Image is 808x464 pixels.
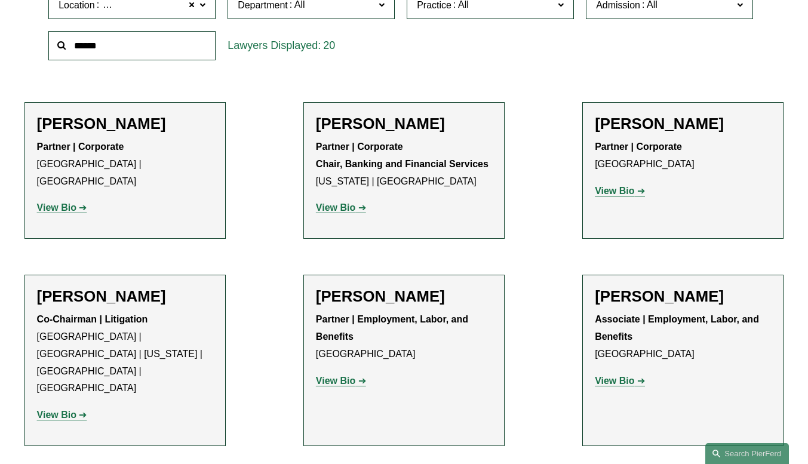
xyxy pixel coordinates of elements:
[316,376,366,386] a: View Bio
[323,39,335,51] span: 20
[37,410,76,420] strong: View Bio
[316,202,355,213] strong: View Bio
[316,287,492,306] h2: [PERSON_NAME]
[595,142,682,152] strong: Partner | Corporate
[595,186,634,196] strong: View Bio
[316,142,489,169] strong: Partner | Corporate Chair, Banking and Financial Services
[316,202,366,213] a: View Bio
[37,202,76,213] strong: View Bio
[316,115,492,133] h2: [PERSON_NAME]
[37,202,87,213] a: View Bio
[595,376,645,386] a: View Bio
[595,287,771,306] h2: [PERSON_NAME]
[37,311,213,397] p: [GEOGRAPHIC_DATA] | [GEOGRAPHIC_DATA] | [US_STATE] | [GEOGRAPHIC_DATA] | [GEOGRAPHIC_DATA]
[705,443,789,464] a: Search this site
[37,314,148,324] strong: Co-Chairman | Litigation
[595,139,771,173] p: [GEOGRAPHIC_DATA]
[595,376,634,386] strong: View Bio
[316,314,471,342] strong: Partner | Employment, Labor, and Benefits
[595,115,771,133] h2: [PERSON_NAME]
[595,314,761,342] strong: Associate | Employment, Labor, and Benefits
[595,186,645,196] a: View Bio
[37,115,213,133] h2: [PERSON_NAME]
[37,410,87,420] a: View Bio
[37,139,213,190] p: [GEOGRAPHIC_DATA] | [GEOGRAPHIC_DATA]
[595,311,771,362] p: [GEOGRAPHIC_DATA]
[37,142,124,152] strong: Partner | Corporate
[316,139,492,190] p: [US_STATE] | [GEOGRAPHIC_DATA]
[37,287,213,306] h2: [PERSON_NAME]
[316,311,492,362] p: [GEOGRAPHIC_DATA]
[316,376,355,386] strong: View Bio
